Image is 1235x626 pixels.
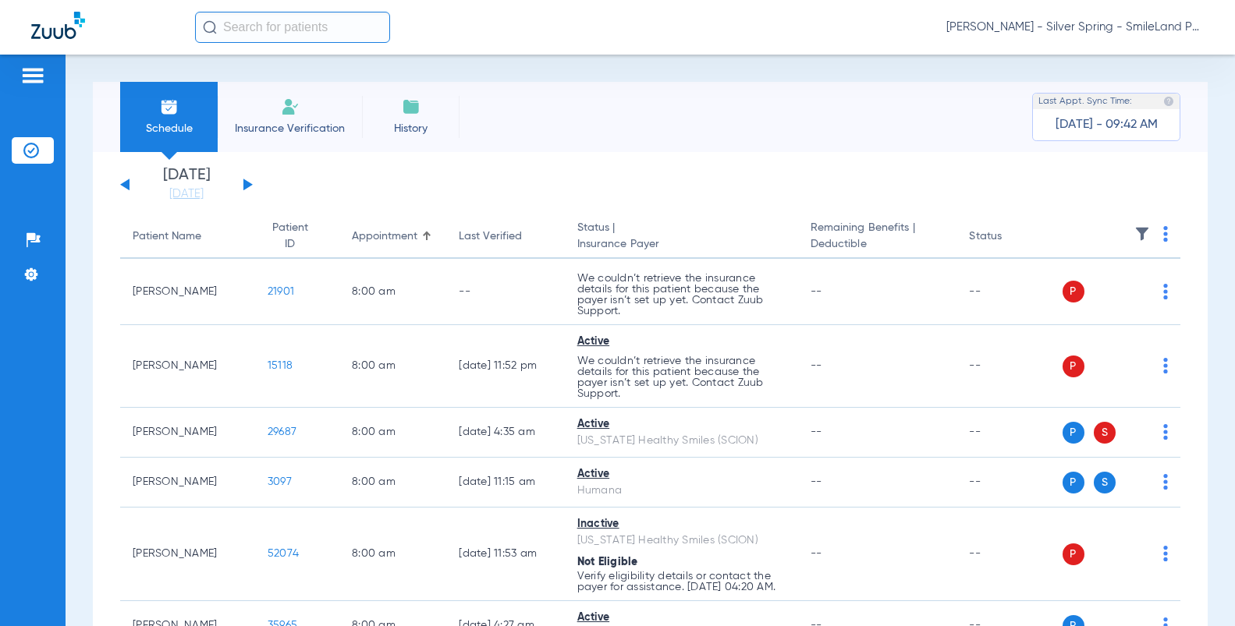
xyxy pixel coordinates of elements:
div: Active [577,416,786,433]
div: Inactive [577,516,786,532]
td: [PERSON_NAME] [120,259,255,325]
div: Active [577,610,786,626]
span: S [1094,422,1116,444]
span: Schedule [132,121,206,136]
td: [PERSON_NAME] [120,458,255,508]
td: [DATE] 11:53 AM [446,508,564,601]
span: [DATE] - 09:42 AM [1056,117,1158,133]
span: Insurance Verification [229,121,350,136]
td: -- [446,259,564,325]
td: [PERSON_NAME] [120,408,255,458]
td: [DATE] 4:35 AM [446,408,564,458]
span: Last Appt. Sync Time: [1038,94,1132,109]
td: -- [956,508,1062,601]
div: Patient Name [133,228,243,245]
div: Patient ID [268,220,327,253]
td: [DATE] 11:15 AM [446,458,564,508]
span: History [374,121,448,136]
div: Last Verified [459,228,522,245]
td: 8:00 AM [339,458,446,508]
img: filter.svg [1134,226,1150,242]
td: -- [956,325,1062,408]
img: group-dot-blue.svg [1163,358,1168,373]
li: [DATE] [140,168,233,202]
div: [US_STATE] Healthy Smiles (SCION) [577,532,786,549]
span: 29687 [268,426,296,437]
span: -- [811,286,822,297]
a: [DATE] [140,186,233,202]
div: [US_STATE] Healthy Smiles (SCION) [577,433,786,449]
td: 8:00 AM [339,508,446,601]
div: Appointment [352,228,417,245]
span: Deductible [811,236,945,253]
img: Manual Insurance Verification [281,97,300,116]
div: Humana [577,483,786,499]
span: [PERSON_NAME] - Silver Spring - SmileLand PD [946,19,1204,35]
th: Status [956,215,1062,259]
span: 15118 [268,360,293,371]
td: -- [956,408,1062,458]
div: Patient ID [268,220,313,253]
p: Verify eligibility details or contact the payer for assistance. [DATE] 04:20 AM. [577,571,786,592]
td: 8:00 AM [339,259,446,325]
span: S [1094,472,1116,493]
img: last sync help info [1163,96,1174,107]
span: P [1063,281,1084,302]
td: -- [956,259,1062,325]
p: We couldn’t retrieve the insurance details for this patient because the payer isn’t set up yet. C... [577,273,786,317]
span: -- [811,360,822,371]
th: Status | [565,215,798,259]
iframe: Chat Widget [1157,551,1235,626]
td: [PERSON_NAME] [120,508,255,601]
img: group-dot-blue.svg [1163,474,1168,490]
img: group-dot-blue.svg [1163,284,1168,299]
div: Appointment [352,228,434,245]
div: Last Verified [459,228,552,245]
span: P [1063,422,1084,444]
div: Active [577,334,786,350]
td: 8:00 AM [339,408,446,458]
img: Search Icon [203,20,217,34]
img: group-dot-blue.svg [1163,226,1168,242]
td: 8:00 AM [339,325,446,408]
span: -- [811,476,822,487]
span: 52074 [268,548,299,559]
span: -- [811,548,822,559]
span: 21901 [268,286,294,297]
img: hamburger-icon [20,66,45,85]
div: Patient Name [133,228,201,245]
div: Active [577,466,786,483]
span: P [1063,355,1084,377]
span: Insurance Payer [577,236,786,253]
th: Remaining Benefits | [798,215,957,259]
input: Search for patients [195,12,390,43]
td: [DATE] 11:52 PM [446,325,564,408]
td: -- [956,458,1062,508]
span: Not Eligible [577,557,638,568]
span: P [1063,472,1084,493]
span: P [1063,543,1084,565]
span: 3097 [268,476,292,487]
img: group-dot-blue.svg [1163,546,1168,561]
img: Zuub Logo [31,12,85,39]
span: -- [811,426,822,437]
td: [PERSON_NAME] [120,325,255,408]
p: We couldn’t retrieve the insurance details for this patient because the payer isn’t set up yet. C... [577,355,786,399]
img: group-dot-blue.svg [1163,424,1168,440]
img: History [402,97,421,116]
img: Schedule [160,97,179,116]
